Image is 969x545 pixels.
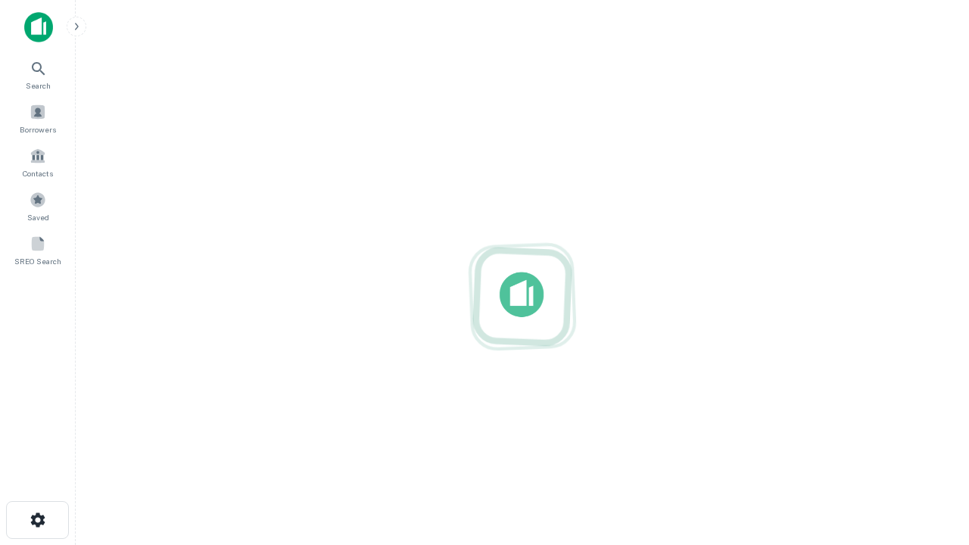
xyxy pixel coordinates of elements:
a: Saved [5,185,71,226]
span: Borrowers [20,123,56,135]
span: Saved [27,211,49,223]
a: Search [5,54,71,95]
a: Borrowers [5,98,71,139]
span: Search [26,79,51,92]
a: Contacts [5,142,71,182]
iframe: Chat Widget [893,375,969,448]
span: SREO Search [14,255,61,267]
img: capitalize-icon.png [24,12,53,42]
span: Contacts [23,167,53,179]
a: SREO Search [5,229,71,270]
